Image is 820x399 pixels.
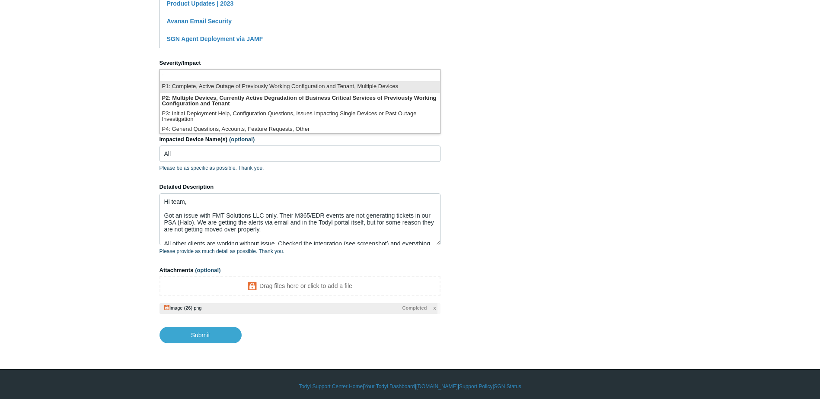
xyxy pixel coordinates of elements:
span: (optional) [195,267,220,273]
span: Completed [402,304,427,312]
a: Support Policy [459,383,492,390]
a: SGN Agent Deployment via JAMF [167,35,263,42]
a: Avanan Email Security [167,18,232,25]
label: Attachments [160,266,440,275]
label: Detailed Description [160,183,440,191]
span: (optional) [229,136,255,142]
li: P1: Complete, Active Outage of Previously Working Configuration and Tenant, Multiple Devices [160,81,440,93]
a: SGN Status [494,383,521,390]
li: - [160,70,440,81]
li: P3: Initial Deployment Help, Configuration Questions, Issues Impacting Single Devices or Past Out... [160,108,440,124]
a: Your Todyl Dashboard [364,383,415,390]
label: Severity/Impact [160,59,440,67]
li: P4: General Questions, Accounts, Feature Requests, Other [160,124,440,136]
input: Submit [160,327,242,343]
p: Please provide as much detail as possible. Thank you. [160,247,440,255]
div: | | | | [160,383,661,390]
p: Please be as specific as possible. Thank you. [160,164,440,172]
a: [DOMAIN_NAME] [416,383,458,390]
label: Impacted Device Name(s) [160,135,440,144]
a: Todyl Support Center Home [299,383,363,390]
li: P2: Multiple Devices, Currently Active Degradation of Business Critical Services of Previously Wo... [160,93,440,108]
span: x [433,304,436,312]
